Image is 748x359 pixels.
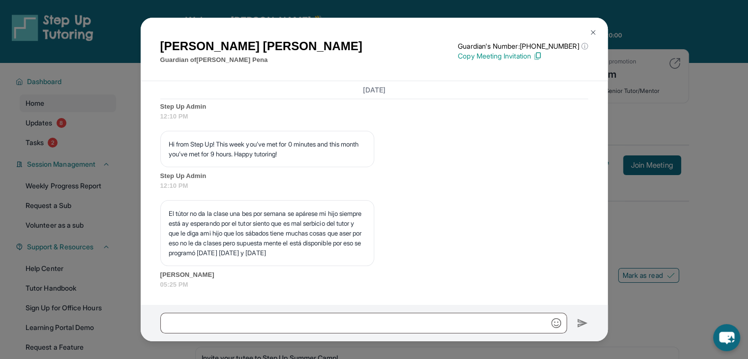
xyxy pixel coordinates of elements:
[169,139,366,159] p: Hi from Step Up! This week you’ve met for 0 minutes and this month you’ve met for 9 hours. Happy ...
[160,270,588,280] span: [PERSON_NAME]
[160,112,588,121] span: 12:10 PM
[169,209,366,258] p: El tútor no da la clase una bes por semana se apárese mi hijo siempre está ay esperando por el tu...
[458,41,588,51] p: Guardian's Number: [PHONE_NUMBER]
[589,29,597,36] img: Close Icon
[551,318,561,328] img: Emoji
[713,324,740,351] button: chat-button
[160,55,362,65] p: Guardian of [PERSON_NAME] Pena
[581,41,588,51] span: ⓘ
[160,181,588,191] span: 12:10 PM
[160,171,588,181] span: Step Up Admin
[160,102,588,112] span: Step Up Admin
[160,85,588,95] h3: [DATE]
[533,52,542,60] img: Copy Icon
[577,317,588,329] img: Send icon
[458,51,588,61] p: Copy Meeting Invitation
[160,280,588,290] span: 05:25 PM
[160,37,362,55] h1: [PERSON_NAME] [PERSON_NAME]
